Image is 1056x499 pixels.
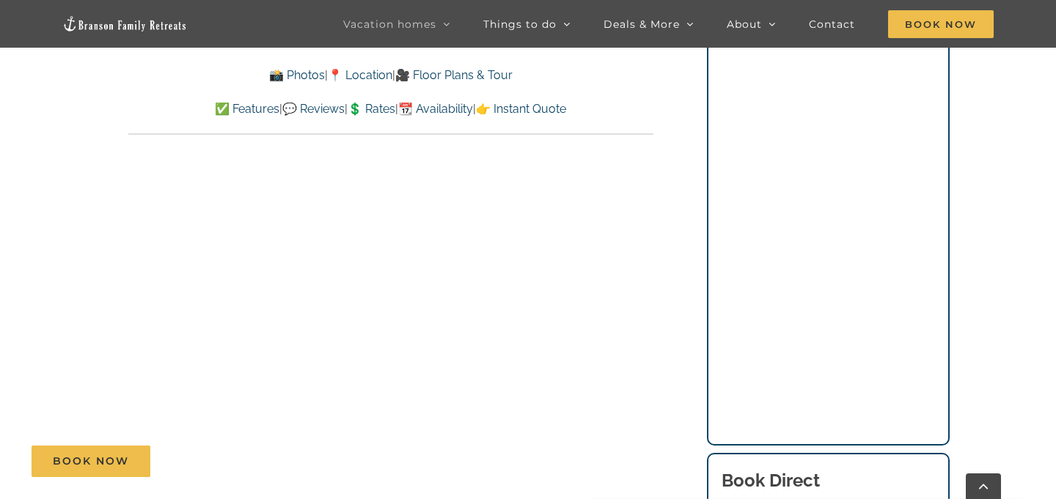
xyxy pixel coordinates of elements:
[398,102,473,116] a: 📆 Availability
[483,19,557,29] span: Things to do
[604,19,680,29] span: Deals & More
[53,455,129,467] span: Book Now
[282,102,345,116] a: 💬 Reviews
[32,446,150,477] a: Book Now
[722,470,820,491] b: Book Direct
[888,10,994,38] span: Book Now
[62,15,187,32] img: Branson Family Retreats Logo
[128,100,653,119] p: | | | |
[476,102,566,116] a: 👉 Instant Quote
[809,19,855,29] span: Contact
[727,19,762,29] span: About
[343,19,436,29] span: Vacation homes
[215,102,279,116] a: ✅ Features
[348,102,395,116] a: 💲 Rates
